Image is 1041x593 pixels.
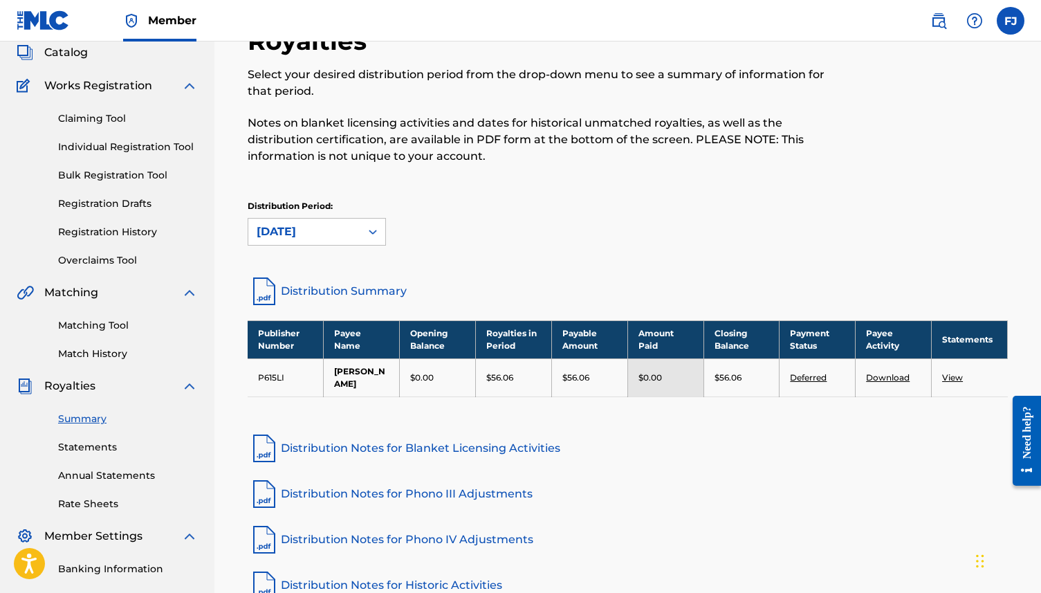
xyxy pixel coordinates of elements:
[410,372,434,384] p: $0.00
[248,523,1008,556] a: Distribution Notes for Phono IV Adjustments
[866,372,910,383] a: Download
[856,320,932,358] th: Payee Activity
[976,540,984,582] div: Drag
[997,7,1024,35] div: User Menu
[925,7,952,35] a: Public Search
[248,477,1008,511] a: Distribution Notes for Phono III Adjustments
[638,372,662,384] p: $0.00
[930,12,947,29] img: search
[58,468,198,483] a: Annual Statements
[966,12,983,29] img: help
[58,225,198,239] a: Registration History
[148,12,196,28] span: Member
[17,44,88,61] a: CatalogCatalog
[17,10,70,30] img: MLC Logo
[181,378,198,394] img: expand
[44,528,142,545] span: Member Settings
[58,347,198,361] a: Match History
[58,168,198,183] a: Bulk Registration Tool
[248,275,281,308] img: distribution-summary-pdf
[961,7,988,35] div: Help
[181,77,198,94] img: expand
[248,477,281,511] img: pdf
[486,372,513,384] p: $56.06
[551,320,627,358] th: Payable Amount
[400,320,476,358] th: Opening Balance
[58,111,198,126] a: Claiming Tool
[17,44,33,61] img: Catalog
[942,372,963,383] a: View
[248,523,281,556] img: pdf
[248,320,324,358] th: Publisher Number
[324,320,400,358] th: Payee Name
[17,284,34,301] img: Matching
[780,320,856,358] th: Payment Status
[932,320,1008,358] th: Statements
[58,197,198,211] a: Registration Drafts
[248,432,281,465] img: pdf
[17,528,33,545] img: Member Settings
[790,372,827,383] a: Deferred
[58,497,198,511] a: Rate Sheets
[58,140,198,154] a: Individual Registration Tool
[248,275,1008,308] a: Distribution Summary
[248,200,386,212] p: Distribution Period:
[58,562,198,576] a: Banking Information
[44,378,95,394] span: Royalties
[17,378,33,394] img: Royalties
[181,528,198,545] img: expand
[257,223,352,240] div: [DATE]
[44,284,98,301] span: Matching
[248,358,324,396] td: P615LI
[44,77,152,94] span: Works Registration
[58,440,198,455] a: Statements
[248,115,833,165] p: Notes on blanket licensing activities and dates for historical unmatched royalties, as well as th...
[17,77,35,94] img: Works Registration
[248,66,833,100] p: Select your desired distribution period from the drop-down menu to see a summary of information f...
[703,320,780,358] th: Closing Balance
[562,372,589,384] p: $56.06
[181,284,198,301] img: expand
[58,253,198,268] a: Overclaims Tool
[1002,385,1041,496] iframe: Resource Center
[324,358,400,396] td: [PERSON_NAME]
[58,318,198,333] a: Matching Tool
[123,12,140,29] img: Top Rightsholder
[627,320,703,358] th: Amount Paid
[715,372,741,384] p: $56.06
[476,320,552,358] th: Royalties in Period
[972,527,1041,593] iframe: Chat Widget
[44,44,88,61] span: Catalog
[58,412,198,426] a: Summary
[248,432,1008,465] a: Distribution Notes for Blanket Licensing Activities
